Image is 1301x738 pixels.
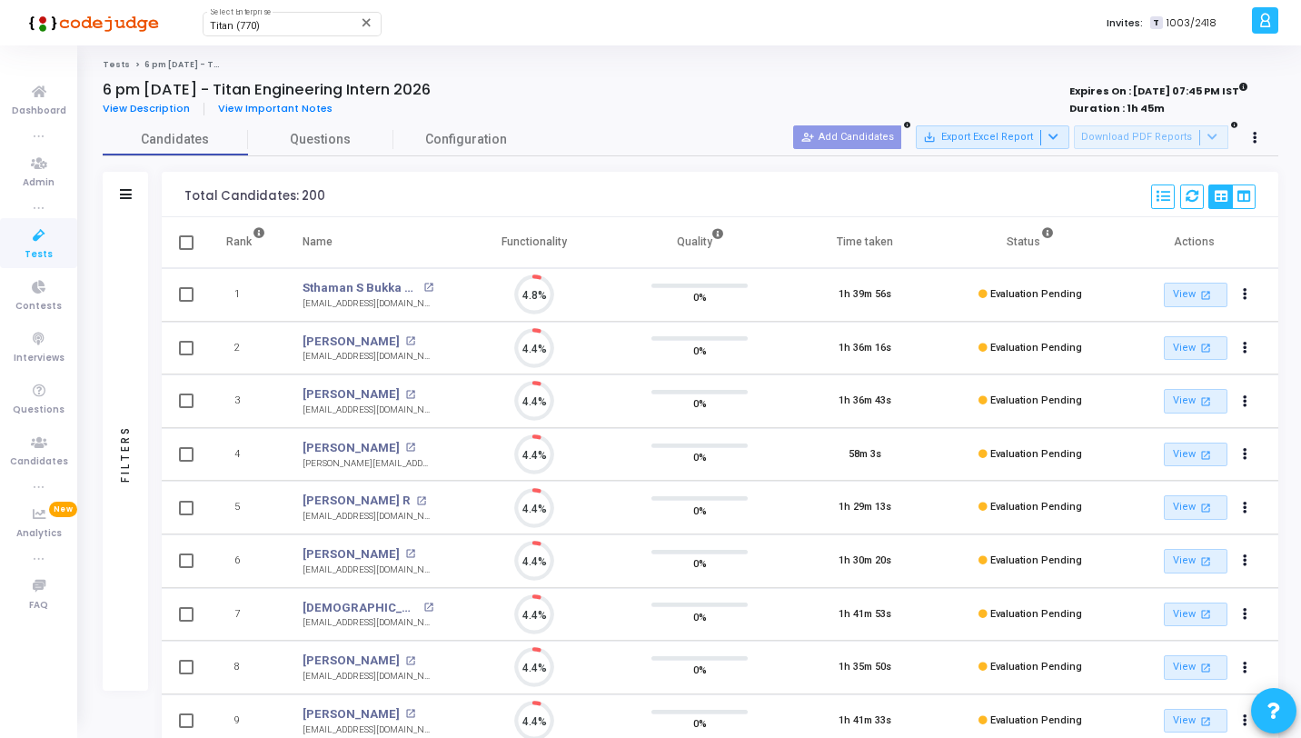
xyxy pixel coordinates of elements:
[1198,553,1214,569] mat-icon: open_in_new
[839,500,891,515] div: 1h 29m 13s
[1164,283,1227,307] a: View
[837,232,893,252] div: Time taken
[1233,549,1258,574] button: Actions
[103,59,130,70] a: Tests
[990,608,1082,620] span: Evaluation Pending
[117,354,134,553] div: Filters
[839,660,891,675] div: 1h 35m 50s
[207,481,284,534] td: 5
[1069,79,1248,99] strong: Expires On : [DATE] 07:45 PM IST
[1198,340,1214,355] mat-icon: open_in_new
[1233,602,1258,627] button: Actions
[49,502,77,517] span: New
[990,501,1082,513] span: Evaluation Pending
[693,607,707,625] span: 0%
[1164,389,1227,414] a: View
[923,131,936,144] mat-icon: save_alt
[1198,447,1214,463] mat-icon: open_in_new
[1198,394,1214,409] mat-icon: open_in_new
[1164,443,1227,467] a: View
[1233,335,1258,361] button: Actions
[207,217,284,268] th: Rank
[303,492,411,510] a: [PERSON_NAME] R
[693,661,707,679] span: 0%
[103,81,431,99] h4: 6 pm [DATE] - Titan Engineering Intern 2026
[207,641,284,694] td: 8
[405,549,415,559] mat-icon: open_in_new
[303,599,419,617] a: [DEMOGRAPHIC_DATA][PERSON_NAME]
[990,394,1082,406] span: Evaluation Pending
[303,297,433,311] div: [EMAIL_ADDRESS][DOMAIN_NAME]
[204,103,346,115] a: View Important Notes
[303,457,433,471] div: [PERSON_NAME][EMAIL_ADDRESS][PERSON_NAME][DOMAIN_NAME]
[207,322,284,375] td: 2
[303,404,433,417] div: [EMAIL_ADDRESS][DOMAIN_NAME]
[693,714,707,733] span: 0%
[1167,15,1217,31] span: 1003/2418
[693,448,707,466] span: 0%
[1198,713,1214,729] mat-icon: open_in_new
[13,403,65,418] span: Questions
[303,232,333,252] div: Name
[1164,709,1227,733] a: View
[839,394,891,409] div: 1h 36m 43s
[849,447,881,463] div: 58m 3s
[990,554,1082,566] span: Evaluation Pending
[207,534,284,588] td: 6
[103,101,190,115] span: View Description
[1233,655,1258,681] button: Actions
[1233,442,1258,467] button: Actions
[693,501,707,519] span: 0%
[990,448,1082,460] span: Evaluation Pending
[423,603,433,613] mat-icon: open_in_new
[405,709,415,719] mat-icon: open_in_new
[103,103,204,115] a: View Description
[248,130,393,149] span: Questions
[405,390,415,400] mat-icon: open_in_new
[303,616,433,630] div: [EMAIL_ADDRESS][DOMAIN_NAME]
[303,545,400,563] a: [PERSON_NAME]
[25,247,53,263] span: Tests
[1233,389,1258,414] button: Actions
[14,351,65,366] span: Interviews
[1113,217,1278,268] th: Actions
[303,563,433,577] div: [EMAIL_ADDRESS][DOMAIN_NAME]
[1074,125,1228,149] button: Download PDF Reports
[16,526,62,542] span: Analytics
[207,428,284,482] td: 4
[103,130,248,149] span: Candidates
[693,288,707,306] span: 0%
[839,713,891,729] div: 1h 41m 33s
[1164,549,1227,573] a: View
[218,101,333,115] span: View Important Notes
[617,217,782,268] th: Quality
[693,554,707,573] span: 0%
[184,189,325,204] div: Total Candidates: 200
[1069,101,1165,115] strong: Duration : 1h 45m
[1198,606,1214,622] mat-icon: open_in_new
[144,59,343,70] span: 6 pm [DATE] - Titan Engineering Intern 2026
[1233,495,1258,521] button: Actions
[1164,655,1227,680] a: View
[693,341,707,359] span: 0%
[1208,184,1256,209] div: View Options
[1164,336,1227,361] a: View
[839,607,891,623] div: 1h 41m 53s
[839,287,891,303] div: 1h 39m 56s
[303,510,433,524] div: [EMAIL_ADDRESS][DOMAIN_NAME]
[1150,16,1162,30] span: T
[207,588,284,642] td: 7
[990,714,1082,726] span: Evaluation Pending
[948,217,1113,268] th: Status
[916,125,1069,149] button: Export Excel Report
[303,705,400,723] a: [PERSON_NAME]
[303,350,433,364] div: [EMAIL_ADDRESS][DOMAIN_NAME]
[1233,708,1258,733] button: Actions
[1198,287,1214,303] mat-icon: open_in_new
[1164,603,1227,627] a: View
[990,288,1082,300] span: Evaluation Pending
[303,385,400,404] a: [PERSON_NAME]
[210,20,260,32] span: Titan (770)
